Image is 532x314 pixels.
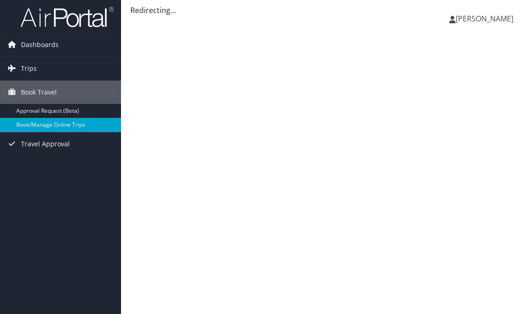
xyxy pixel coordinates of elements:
span: [PERSON_NAME] [456,14,513,24]
a: [PERSON_NAME] [449,5,523,33]
img: airportal-logo.png [20,6,114,28]
span: Dashboards [21,33,59,56]
span: Travel Approval [21,132,70,156]
span: Trips [21,57,37,80]
span: Book Travel [21,81,57,104]
div: Redirecting... [130,5,523,16]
